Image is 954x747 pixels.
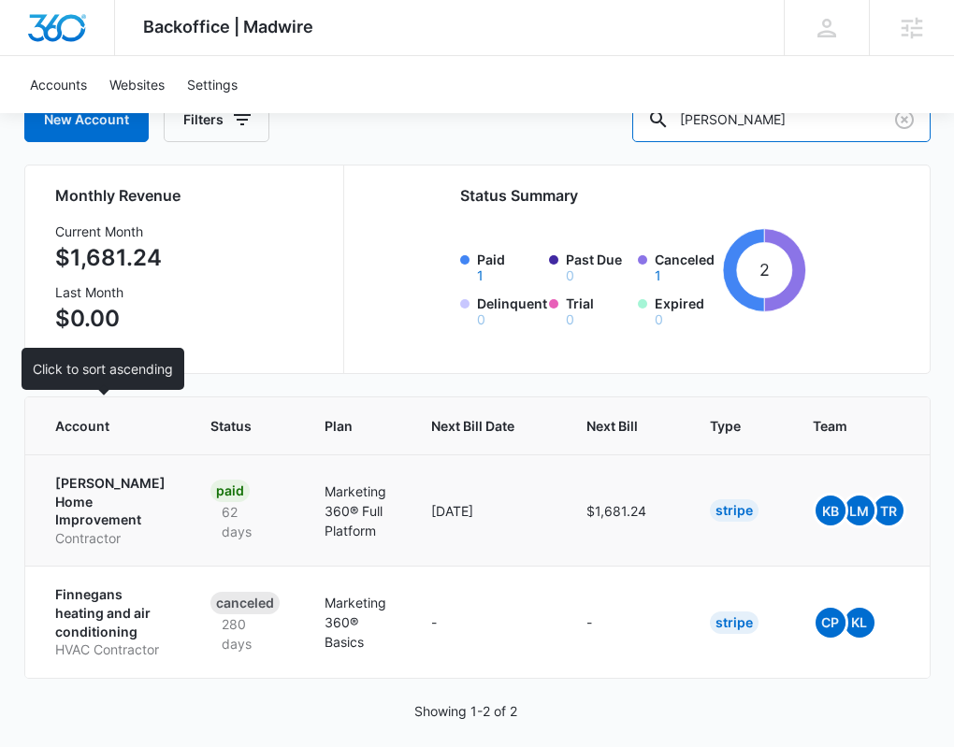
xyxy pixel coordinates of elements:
[24,97,149,142] a: New Account
[49,49,206,64] div: Domain: [DOMAIN_NAME]
[55,585,166,658] a: Finnegans heating and air conditioningHVAC Contractor
[655,294,715,326] label: Expired
[325,593,386,652] p: Marketing 360® Basics
[55,302,162,336] p: $0.00
[414,701,517,721] p: Showing 1-2 of 2
[207,110,315,122] div: Keywords by Traffic
[55,529,166,548] p: Contractor
[55,474,166,529] p: [PERSON_NAME] Home Improvement
[586,416,638,436] span: Next Bill
[98,56,176,113] a: Websites
[564,454,687,566] td: $1,681.24
[325,416,386,436] span: Plan
[889,105,919,135] button: Clear
[845,496,874,525] span: LM
[210,592,280,614] div: Canceled
[813,416,879,436] span: Team
[564,566,687,677] td: -
[210,480,250,502] div: Paid
[816,496,846,525] span: KB
[409,566,564,677] td: -
[710,416,741,436] span: Type
[655,269,661,282] button: Canceled
[55,241,162,275] p: $1,681.24
[51,108,65,123] img: tab_domain_overview_orange.svg
[30,49,45,64] img: website_grey.svg
[566,294,627,326] label: Trial
[22,348,184,390] div: Click to sort ascending
[325,481,386,540] p: Marketing 360® Full Platform
[143,17,313,36] span: Backoffice | Madwire
[710,499,759,522] div: Stripe
[477,269,484,282] button: Paid
[759,260,770,280] tspan: 2
[431,416,514,436] span: Next Bill Date
[52,30,92,45] div: v 4.0.25
[55,416,138,436] span: Account
[55,282,162,302] h3: Last Month
[55,222,162,241] h3: Current Month
[477,250,538,282] label: Paid
[210,502,280,541] p: 62 days
[632,97,931,142] input: Search
[71,110,167,122] div: Domain Overview
[164,97,269,142] button: Filters
[409,454,564,566] td: [DATE]
[55,640,166,659] p: HVAC Contractor
[210,614,280,654] p: 280 days
[874,496,903,525] span: TR
[460,184,805,207] h2: Status Summary
[477,294,538,326] label: Delinquent
[55,585,166,640] p: Finnegans heating and air conditioning
[30,30,45,45] img: logo_orange.svg
[655,250,715,282] label: Canceled
[55,184,322,207] h2: Monthly Revenue
[176,56,249,113] a: Settings
[19,56,98,113] a: Accounts
[816,608,846,638] span: CP
[210,416,253,436] span: Status
[845,608,874,638] span: KL
[710,611,759,634] div: Stripe
[566,250,627,282] label: Past Due
[186,108,201,123] img: tab_keywords_by_traffic_grey.svg
[55,474,166,547] a: [PERSON_NAME] Home ImprovementContractor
